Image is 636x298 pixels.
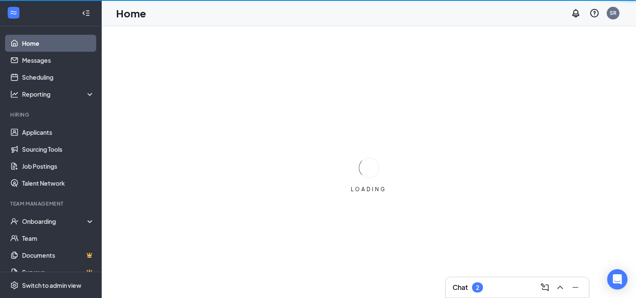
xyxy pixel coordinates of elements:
div: LOADING [348,186,390,193]
svg: QuestionInfo [589,8,600,18]
svg: UserCheck [10,217,19,226]
div: Hiring [10,111,93,118]
a: Job Postings [22,158,94,175]
div: Onboarding [22,217,87,226]
a: Messages [22,52,94,69]
a: Scheduling [22,69,94,86]
button: ComposeMessage [538,281,552,294]
div: Reporting [22,90,95,98]
div: Switch to admin view [22,281,81,290]
a: SurveysCrown [22,264,94,281]
div: 2 [476,284,479,291]
a: Sourcing Tools [22,141,94,158]
a: Team [22,230,94,247]
div: Open Intercom Messenger [607,269,628,290]
div: SR [610,9,617,17]
svg: Notifications [571,8,581,18]
svg: Settings [10,281,19,290]
a: Talent Network [22,175,94,192]
a: DocumentsCrown [22,247,94,264]
h1: Home [116,6,146,20]
svg: WorkstreamLogo [9,8,18,17]
button: ChevronUp [553,281,567,294]
svg: ComposeMessage [540,282,550,292]
svg: Minimize [570,282,580,292]
a: Home [22,35,94,52]
svg: Analysis [10,90,19,98]
a: Applicants [22,124,94,141]
h3: Chat [453,283,468,292]
div: Team Management [10,200,93,207]
svg: Collapse [82,9,90,17]
button: Minimize [569,281,582,294]
svg: ChevronUp [555,282,565,292]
